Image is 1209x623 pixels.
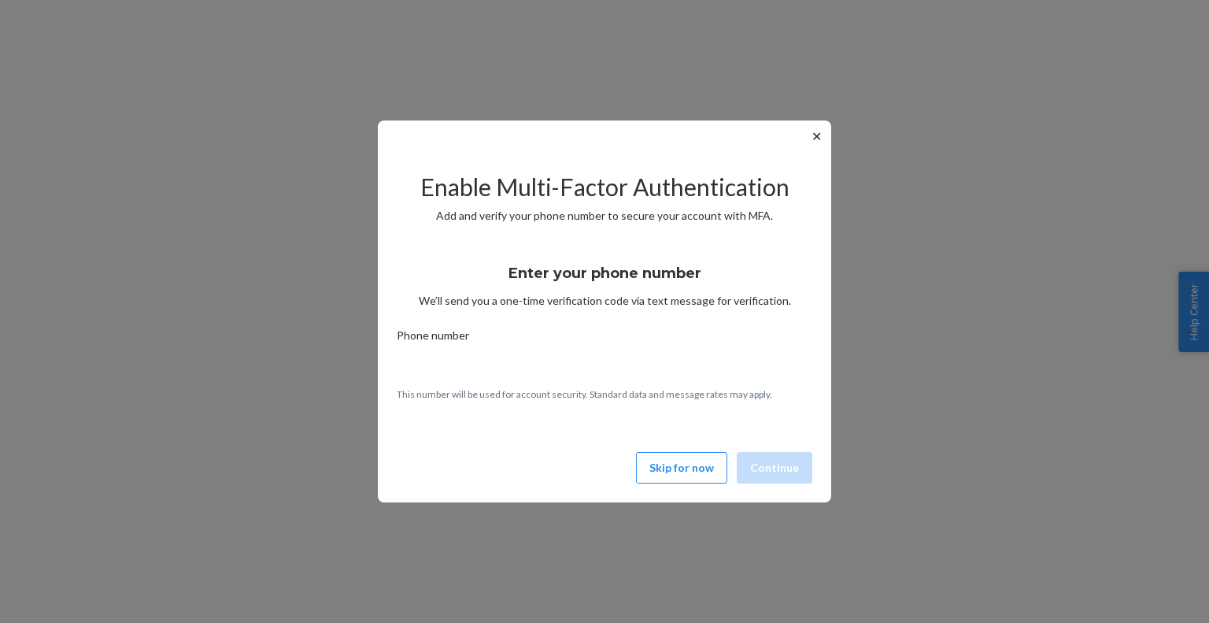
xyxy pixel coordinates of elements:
[397,328,469,350] span: Phone number
[737,452,812,484] button: Continue
[808,127,825,146] button: ✕
[636,452,727,484] button: Skip for now
[508,263,701,284] h3: Enter your phone number
[397,388,812,401] p: This number will be used for account security. Standard data and message rates may apply.
[397,174,812,200] h2: Enable Multi-Factor Authentication
[397,208,812,224] p: Add and verify your phone number to secure your account with MFA.
[397,250,812,309] div: We’ll send you a one-time verification code via text message for verification.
